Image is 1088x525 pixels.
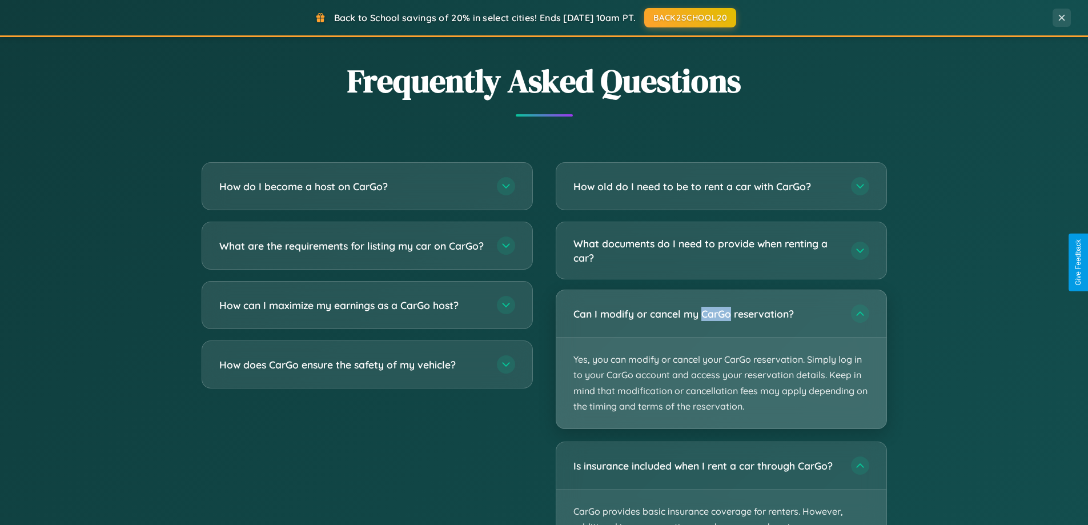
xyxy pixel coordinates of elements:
h3: Is insurance included when I rent a car through CarGo? [573,459,840,473]
h3: How does CarGo ensure the safety of my vehicle? [219,358,485,372]
h3: Can I modify or cancel my CarGo reservation? [573,307,840,321]
h3: What documents do I need to provide when renting a car? [573,237,840,264]
span: Back to School savings of 20% in select cities! Ends [DATE] 10am PT. [334,12,636,23]
p: Yes, you can modify or cancel your CarGo reservation. Simply log in to your CarGo account and acc... [556,338,886,428]
h3: How can I maximize my earnings as a CarGo host? [219,298,485,312]
div: Give Feedback [1074,239,1082,286]
h3: How do I become a host on CarGo? [219,179,485,194]
h3: What are the requirements for listing my car on CarGo? [219,239,485,253]
h3: How old do I need to be to rent a car with CarGo? [573,179,840,194]
h2: Frequently Asked Questions [202,59,887,103]
button: BACK2SCHOOL20 [644,8,736,27]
